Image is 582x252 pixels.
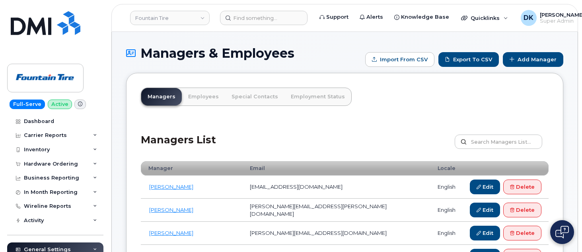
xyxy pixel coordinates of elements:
[149,207,193,213] a: [PERSON_NAME]
[284,88,351,105] a: Employment Status
[243,176,430,199] td: [EMAIL_ADDRESS][DOMAIN_NAME]
[470,203,500,217] a: Edit
[503,203,541,217] a: Delete
[555,226,569,238] img: Open chat
[470,180,500,194] a: Edit
[503,52,563,67] a: Add Manager
[225,88,284,105] a: Special Contacts
[430,222,463,245] td: english
[149,230,193,236] a: [PERSON_NAME]
[438,52,499,67] a: Export to CSV
[365,52,434,67] form: Import from CSV
[430,176,463,199] td: english
[430,161,463,176] th: Locale
[243,199,430,222] td: [PERSON_NAME][EMAIL_ADDRESS][PERSON_NAME][DOMAIN_NAME]
[141,161,243,176] th: Manager
[503,180,541,194] a: Delete
[182,88,225,105] a: Employees
[243,222,430,245] td: [PERSON_NAME][EMAIL_ADDRESS][DOMAIN_NAME]
[470,226,500,240] a: Edit
[126,46,361,60] h1: Managers & Employees
[503,226,541,240] a: Delete
[149,184,193,190] a: [PERSON_NAME]
[141,88,182,105] a: Managers
[430,199,463,222] td: english
[141,135,216,158] h2: Managers List
[243,161,430,176] th: Email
